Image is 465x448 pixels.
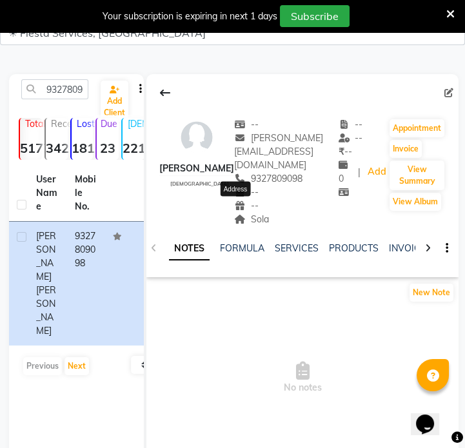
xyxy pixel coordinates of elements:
[67,222,106,346] td: 9327809098
[234,132,323,171] span: [PERSON_NAME][EMAIL_ADDRESS][DOMAIN_NAME]
[20,140,42,156] strong: 5177
[339,146,352,157] span: --
[103,10,277,23] div: Your subscription is expiring in next 1 days
[28,165,67,222] th: User Name
[36,230,56,282] span: [PERSON_NAME]
[51,118,68,130] p: Recent
[358,166,361,179] span: |
[390,119,444,137] button: Appointment
[101,81,128,122] a: Add Client
[234,213,269,225] span: Sola
[275,242,319,254] a: SERVICES
[220,242,264,254] a: FORMULA
[366,163,388,181] a: Add
[339,132,363,144] span: --
[67,165,106,222] th: Mobile No.
[234,173,302,184] span: 9327809098
[390,193,441,211] button: View Album
[36,284,56,336] span: [PERSON_NAME]
[128,118,144,130] p: [DEMOGRAPHIC_DATA]
[25,118,42,130] p: Total
[77,118,94,130] p: Lost
[339,146,344,157] span: ₹
[46,140,68,156] strong: 342
[99,118,119,130] p: Due
[177,118,216,157] img: avatar
[170,180,229,187] span: [DEMOGRAPHIC_DATA]
[97,140,119,156] strong: 23
[339,159,353,184] span: 0
[221,181,251,196] div: Address
[64,357,89,375] button: Next
[390,140,422,158] button: Invoice
[410,284,453,302] button: New Note
[146,313,459,442] span: No notes
[390,161,444,190] button: View Summary
[329,242,379,254] a: PRODUCTS
[123,140,144,156] strong: 221
[280,5,350,27] button: Subscribe
[234,200,259,211] span: --
[152,81,179,105] div: Back to Client
[21,79,88,99] input: Search by Name/Mobile/Email/Code
[339,119,363,130] span: --
[159,162,234,175] div: [PERSON_NAME]
[234,119,259,130] span: --
[389,242,431,254] a: INVOICES
[72,140,94,156] strong: 1810
[411,396,452,435] iframe: chat widget
[169,237,210,260] a: NOTES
